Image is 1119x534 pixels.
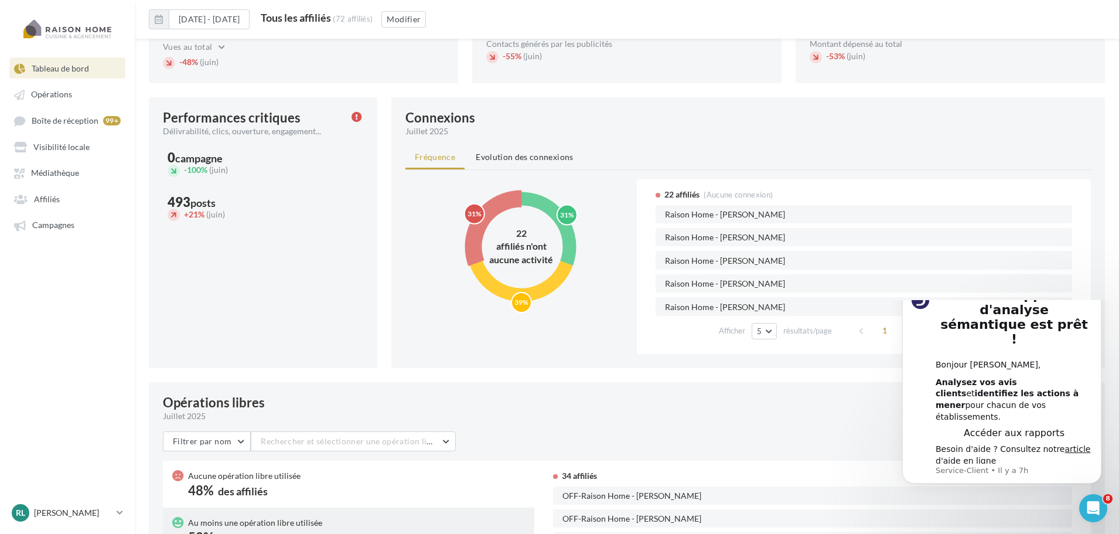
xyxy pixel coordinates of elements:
[32,115,98,125] span: Boîte de réception
[206,209,225,219] span: (juin)
[875,321,894,340] span: 1
[665,280,785,288] span: Raison Home - [PERSON_NAME]
[168,196,359,209] div: 493
[752,323,776,339] button: 5
[405,125,448,137] span: juillet 2025
[664,189,700,200] span: 22 affiliés
[405,111,475,124] div: Connexions
[51,77,208,123] div: et pour chacun de vos établissements.
[514,298,528,307] text: 39%
[163,396,265,409] div: Opérations libres
[7,83,128,104] a: Opérations
[251,431,456,451] button: Rechercher et sélectionner une opération libre
[34,194,60,204] span: Affiliés
[704,190,773,199] span: (Aucune connexion)
[261,436,439,446] span: Rechercher et sélectionner une opération libre
[7,57,128,79] a: Tableau de bord
[33,142,90,152] span: Visibilité locale
[503,51,521,61] span: 55%
[184,165,187,175] span: -
[169,9,250,29] button: [DATE] - [DATE]
[665,257,785,266] span: Raison Home - [PERSON_NAME]
[163,410,206,422] span: juillet 2025
[31,90,72,100] span: Opérations
[51,165,208,176] p: Message from Service-Client, sent Il y a 7h
[562,492,701,501] span: OFF-Raison Home - [PERSON_NAME]
[523,51,542,61] span: (juin)
[163,111,301,124] div: Performances critiques
[51,59,208,71] div: Bonjour [PERSON_NAME],
[467,209,481,217] text: 31%
[7,110,128,131] a: Boîte de réception 99+
[7,188,128,209] a: Affiliés
[503,51,506,61] span: -
[719,325,745,336] span: Afficher
[32,220,74,230] span: Campagnes
[783,325,832,336] span: résultats/page
[826,51,829,61] span: -
[163,125,342,137] div: Délivrabilité, clics, ouverture, engagement...
[184,165,207,175] span: 100%
[51,89,194,110] b: identifiez les actions à mener
[34,507,112,519] p: [PERSON_NAME]
[562,515,701,523] span: OFF-Raison Home - [PERSON_NAME]
[476,152,573,162] span: Evolution des connexions
[1079,494,1107,522] iframe: Intercom live chat
[562,471,597,481] span: 34 affiliés
[188,470,301,482] div: Aucune opération libre utilisée
[163,40,231,54] button: Vues au total
[103,116,121,125] div: 99+
[173,436,231,446] span: Filtrer par nom
[51,144,208,166] div: Besoin d'aide ? Consultez notre
[184,209,189,219] span: +
[333,14,373,23] div: (72 affiliés)
[486,40,612,48] div: Contacts générés par les publicités
[188,484,214,497] div: 48%
[486,240,557,267] div: affiliés n'ont aucune activité
[810,40,902,48] div: Montant dépensé au total
[31,168,79,178] span: Médiathèque
[149,9,250,29] button: [DATE] - [DATE]
[757,326,762,336] span: 5
[200,57,219,67] span: (juin)
[209,165,228,175] span: (juin)
[168,151,359,164] div: 0
[175,153,223,164] div: campagne
[665,233,785,242] span: Raison Home - [PERSON_NAME]
[9,502,125,524] a: RL [PERSON_NAME]
[190,198,216,208] div: posts
[184,209,204,219] span: 21%
[79,127,180,138] a: Accéder aux rapports
[486,226,557,240] div: 22
[218,486,268,496] div: des affiliés
[32,63,89,73] span: Tableau de bord
[16,507,25,519] span: RL
[7,214,128,235] a: Campagnes
[381,11,426,28] button: Modifier
[51,77,132,98] b: Analysez vos avis clients
[665,303,785,312] span: Raison Home - [PERSON_NAME]
[261,12,331,23] div: Tous les affiliés
[826,51,845,61] span: 53%
[179,57,182,67] span: -
[847,51,865,61] span: (juin)
[885,300,1119,502] iframe: Intercom notifications message
[559,210,574,219] text: 31%
[7,136,128,157] a: Visibilité locale
[7,162,128,183] a: Médiathèque
[1103,494,1113,504] span: 8
[665,210,785,219] span: Raison Home - [PERSON_NAME]
[179,57,198,67] span: 48%
[188,517,322,529] div: Au moins une opération libre utilisée
[163,431,251,451] button: Filtrer par nom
